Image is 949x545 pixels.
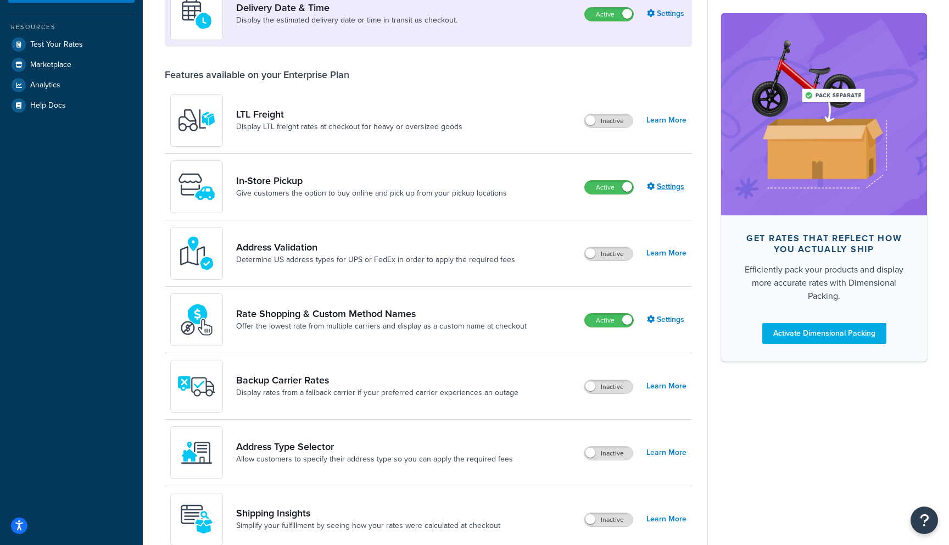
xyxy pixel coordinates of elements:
a: Give customers the option to buy online and pick up from your pickup locations [236,188,507,199]
a: Learn More [646,511,686,527]
a: In-Store Pickup [236,175,507,187]
img: wfgcfpwTIucLEAAAAASUVORK5CYII= [177,168,216,206]
a: Simplify your fulfillment by seeing how your rates were calculated at checkout [236,520,500,531]
a: Display LTL freight rates at checkout for heavy or oversized goods [236,121,462,132]
a: Display rates from a fallback carrier if your preferred carrier experiences an outage [236,387,518,398]
label: Inactive [584,380,633,393]
a: Address Type Selector [236,441,513,453]
a: Address Validation [236,241,515,253]
label: Inactive [584,513,633,526]
a: Marketplace [8,55,135,75]
a: Allow customers to specify their address type so you can apply the required fees [236,454,513,465]
a: Learn More [646,113,686,128]
div: Resources [8,23,135,32]
a: Settings [647,179,686,194]
img: feature-image-dim-d40ad3071a2b3c8e08177464837368e35600d3c5e73b18a22c1e4bb210dc32ac.png [738,30,911,199]
a: LTL Freight [236,108,462,120]
span: Test Your Rates [30,40,83,49]
img: icon-duo-feat-backup-carrier-4420b188.png [177,367,216,405]
label: Active [585,314,633,327]
label: Inactive [584,247,633,260]
a: Activate Dimensional Packing [762,323,886,344]
a: Determine US address types for UPS or FedEx in order to apply the required fees [236,254,515,265]
a: Display the estimated delivery date or time in transit as checkout. [236,15,457,26]
img: icon-duo-feat-rate-shopping-ecdd8bed.png [177,301,216,339]
span: Analytics [30,81,60,90]
img: Acw9rhKYsOEjAAAAAElFTkSuQmCC [177,500,216,538]
a: Help Docs [8,96,135,115]
div: Efficiently pack your products and display more accurate rates with Dimensional Packing. [739,263,909,303]
a: Shipping Insights [236,507,500,519]
label: Inactive [584,447,633,460]
button: Open Resource Center [911,507,938,534]
a: Test Your Rates [8,35,135,54]
a: Analytics [8,75,135,95]
div: Features available on your Enterprise Plan [165,69,349,81]
img: kIG8fy0lQAAAABJRU5ErkJggg== [177,234,216,272]
a: Settings [647,6,686,21]
a: Learn More [646,445,686,460]
label: Inactive [584,114,633,127]
a: Rate Shopping & Custom Method Names [236,308,527,320]
label: Active [585,8,633,21]
span: Marketplace [30,60,71,70]
img: y79ZsPf0fXUFUhFXDzUgf+ktZg5F2+ohG75+v3d2s1D9TjoU8PiyCIluIjV41seZevKCRuEjTPPOKHJsQcmKCXGdfprl3L4q7... [177,101,216,140]
div: Get rates that reflect how you actually ship [739,233,909,255]
img: wNXZ4XiVfOSSwAAAABJRU5ErkJggg== [177,433,216,472]
a: Learn More [646,246,686,261]
a: Settings [647,312,686,327]
a: Backup Carrier Rates [236,374,518,386]
label: Active [585,181,633,194]
a: Offer the lowest rate from multiple carriers and display as a custom name at checkout [236,321,527,332]
span: Help Docs [30,101,66,110]
a: Delivery Date & Time [236,2,457,14]
a: Learn More [646,379,686,394]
